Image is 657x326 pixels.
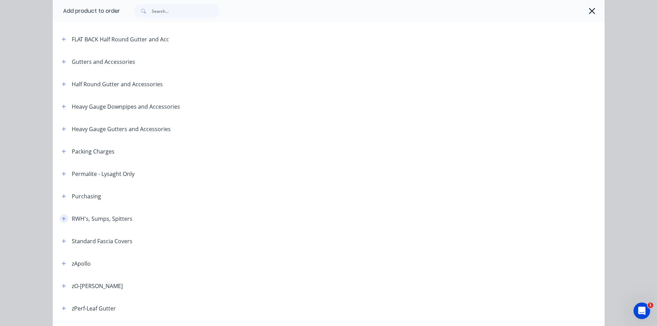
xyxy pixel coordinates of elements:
[72,147,115,156] div: Packing Charges
[72,304,116,313] div: zPerf-Leaf Gutter
[634,303,650,319] iframe: Intercom live chat
[72,58,135,66] div: Gutters and Accessories
[72,80,163,88] div: Half Round Gutter and Accessories
[72,102,180,111] div: Heavy Gauge Downpipes and Accessories
[72,259,91,268] div: zApollo
[648,303,653,308] span: 1
[72,170,135,178] div: Permalite - Lysaght Only
[72,192,101,200] div: Purchasing
[72,125,171,133] div: Heavy Gauge Gutters and Accessories
[72,215,132,223] div: RWH's, Sumps, Spitters
[152,4,220,18] input: Search...
[72,35,169,43] div: FLAT BACK Half Round Gutter and Acc
[72,282,123,290] div: zO-[PERSON_NAME]
[72,237,132,245] div: Standard Fascia Covers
